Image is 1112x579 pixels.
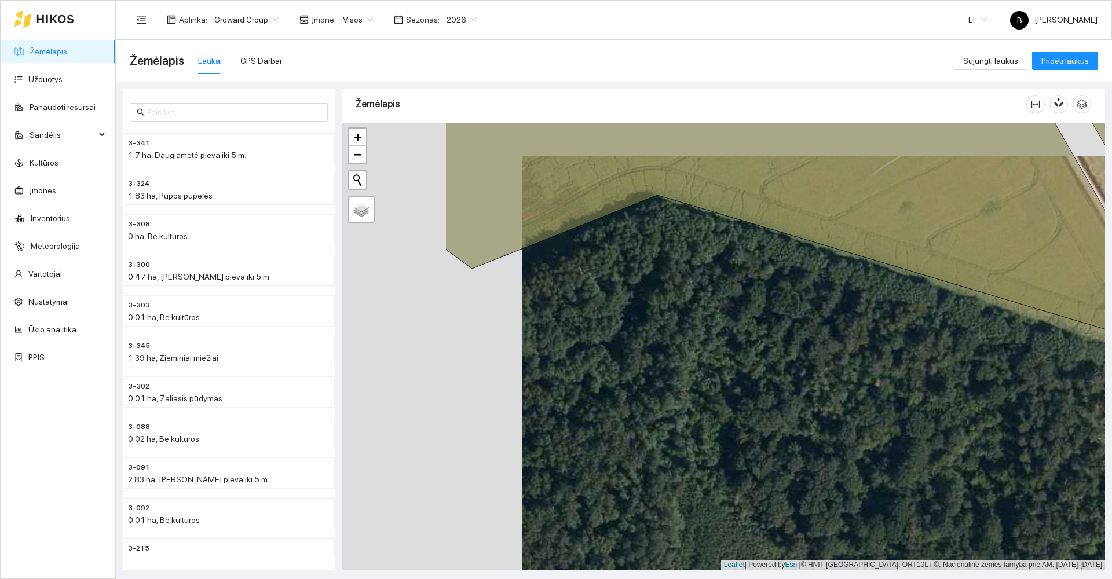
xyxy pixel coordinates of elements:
span: 3-088 [128,422,150,433]
span: − [354,147,361,162]
span: Aplinka : [179,13,207,26]
span: | [799,560,801,569]
span: 2026 [447,11,477,28]
span: 2.83 ha, [PERSON_NAME] pieva iki 5 m. [128,475,269,484]
span: 3-300 [128,259,150,270]
span: 3-092 [128,503,149,514]
span: column-width [1027,100,1044,109]
span: LT [968,11,987,28]
span: B [1017,11,1022,30]
span: Sezonas : [406,13,440,26]
a: Ūkio analitika [28,325,76,334]
a: Užduotys [28,75,63,84]
span: 3-308 [128,219,150,230]
span: menu-fold [136,14,147,25]
span: 0.01 ha, Žaliasis pūdymas [128,394,222,403]
button: Pridėti laukus [1032,52,1098,70]
span: Įmonė : [312,13,336,26]
a: Meteorologija [31,241,80,251]
span: layout [167,15,176,24]
a: Kultūros [30,158,58,167]
div: | Powered by © HNIT-[GEOGRAPHIC_DATA]; ORT10LT ©, Nacionalinė žemės tarnyba prie AM, [DATE]-[DATE] [721,560,1105,570]
span: 3-091 [128,462,150,473]
span: 0 ha, Be kultūros [128,232,188,241]
button: menu-fold [130,8,153,31]
span: 3-302 [128,381,149,392]
a: Pridėti laukus [1032,56,1098,65]
div: Laukai [198,54,222,67]
span: 0.47 ha, [PERSON_NAME] pieva iki 5 m. [128,272,271,281]
div: GPS Darbai [240,54,281,67]
input: Paieška [147,106,321,119]
span: [PERSON_NAME] [1010,15,1098,24]
span: 3-345 [128,340,150,351]
span: 1.83 ha, Pupos pupelės [128,191,213,200]
span: Žemėlapis [130,52,184,70]
span: 1.39 ha, Žieminiai miežiai [128,353,218,362]
a: Panaudoti resursai [30,102,96,112]
button: Sujungti laukus [954,52,1027,70]
span: 0.01 ha, Be kultūros [128,515,200,525]
button: column-width [1026,95,1045,113]
a: Leaflet [724,560,745,569]
div: Žemėlapis [356,87,1026,120]
span: Sandėlis [30,123,96,146]
a: Vartotojai [28,269,62,278]
span: calendar [394,15,403,24]
a: Įmonės [30,186,56,195]
span: 1.7 ha, Daugiametė pieva iki 5 m. [128,151,246,160]
span: 3-303 [128,300,150,311]
span: Sujungti laukus [963,54,1018,67]
span: Visos [343,11,373,28]
a: Sujungti laukus [954,56,1027,65]
span: 3-341 [128,138,150,149]
a: Layers [349,197,374,222]
a: Zoom out [349,146,366,163]
a: Inventorius [31,214,70,223]
a: Zoom in [349,129,366,146]
a: PPIS [28,353,45,362]
span: 3-324 [128,178,149,189]
button: Initiate a new search [349,171,366,189]
a: Nustatymai [28,297,69,306]
span: shop [299,15,309,24]
a: Žemėlapis [30,47,67,56]
span: 3-215 [128,543,149,554]
span: Groward Group [214,11,279,28]
span: Pridėti laukus [1041,54,1089,67]
span: search [137,108,145,116]
span: + [354,130,361,144]
a: Esri [785,560,798,569]
span: 0.02 ha, Be kultūros [128,434,199,444]
span: 0.01 ha, Be kultūros [128,313,200,322]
